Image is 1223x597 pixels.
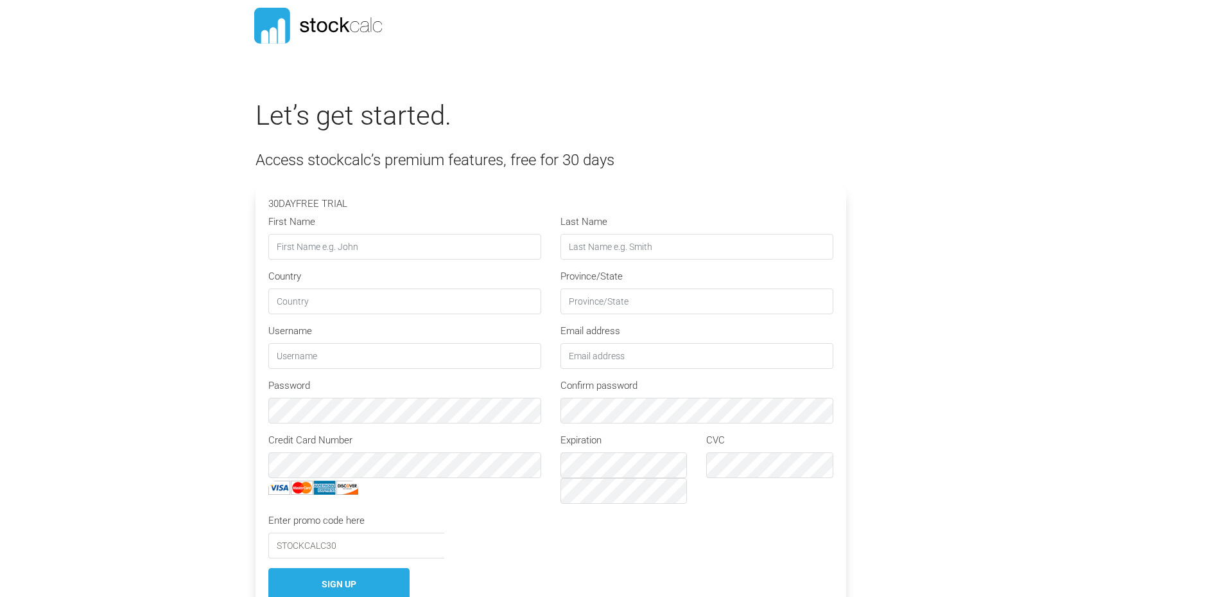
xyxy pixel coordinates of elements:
[268,234,541,260] input: First Name e.g. John
[268,513,365,528] label: Enter promo code here
[560,343,833,369] input: Email address
[268,481,358,495] img: CC_icons.png
[560,379,638,393] label: Confirm password
[560,324,620,339] label: Email address
[256,151,846,170] h4: Access stockcalc’s premium features, free for 30 days
[268,289,541,314] input: Country
[296,198,347,209] span: FREE TRIAL
[560,234,833,260] input: Last Name e.g. Smith
[268,198,279,209] span: 30
[256,100,846,132] h2: Let’s get started.
[268,343,541,369] input: Username
[560,215,607,229] label: Last Name
[268,379,310,393] label: Password
[268,433,352,448] label: Credit Card Number
[268,324,312,339] label: Username
[706,433,725,448] label: CVC
[560,269,623,284] label: Province/State
[268,269,301,284] label: Country
[279,198,296,209] span: DAY
[560,433,602,448] label: Expiration
[268,215,315,229] label: First Name
[560,289,833,314] input: Province/State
